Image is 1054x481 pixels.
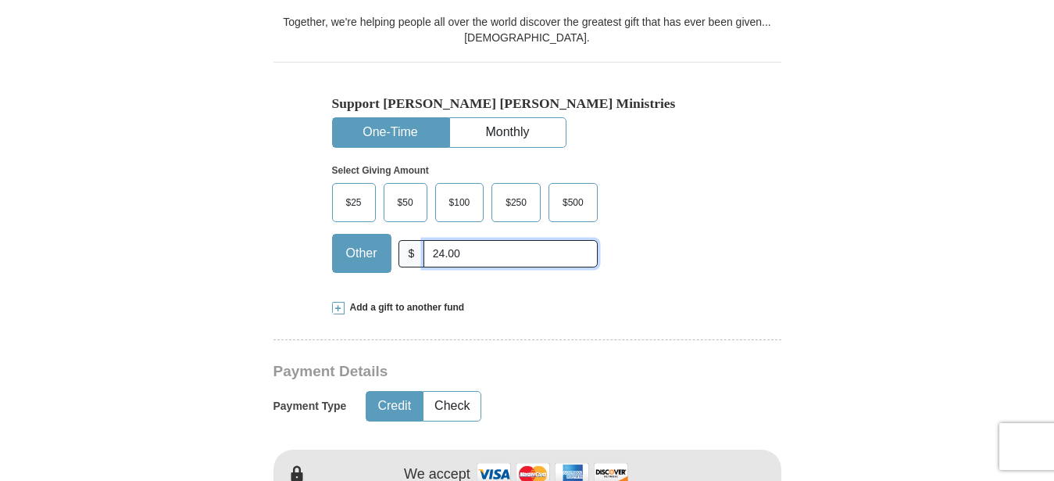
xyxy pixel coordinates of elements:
span: $100 [441,191,478,214]
button: Monthly [450,118,566,147]
span: Other [338,242,385,265]
button: One-Time [333,118,448,147]
h3: Payment Details [273,363,672,381]
button: Credit [366,392,422,421]
input: Other Amount [423,240,597,267]
span: $25 [338,191,370,214]
div: Together, we're helping people all over the world discover the greatest gift that has ever been g... [273,14,781,45]
h5: Payment Type [273,400,347,413]
span: $ [398,240,425,267]
span: $250 [498,191,534,214]
span: Add a gift to another fund [345,301,465,314]
h5: Support [PERSON_NAME] [PERSON_NAME] Ministries [332,95,723,112]
button: Check [423,392,481,421]
span: $50 [390,191,421,214]
strong: Select Giving Amount [332,165,429,176]
span: $500 [555,191,591,214]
